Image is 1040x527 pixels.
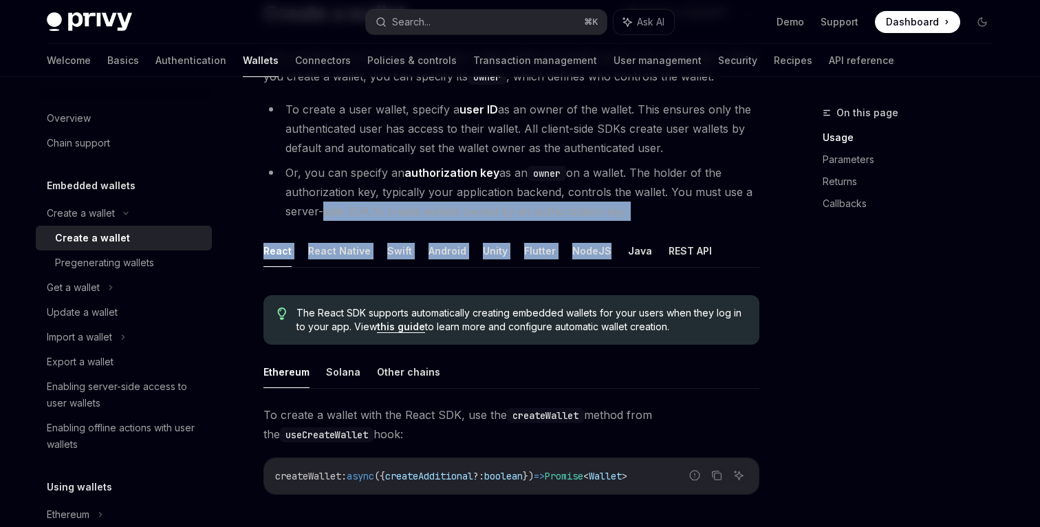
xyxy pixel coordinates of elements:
[473,44,597,77] a: Transaction management
[583,470,589,482] span: <
[275,470,341,482] span: createWallet
[47,420,204,453] div: Enabling offline actions with user wallets
[823,127,1004,149] a: Usage
[36,250,212,275] a: Pregenerating wallets
[429,235,466,267] button: Android
[366,10,607,34] button: Search...⌘K
[545,470,583,482] span: Promise
[326,356,360,388] button: Solana
[36,131,212,155] a: Chain support
[280,427,373,442] code: useCreateWallet
[47,354,113,370] div: Export a wallet
[823,149,1004,171] a: Parameters
[155,44,226,77] a: Authentication
[47,205,115,222] div: Create a wallet
[367,44,457,77] a: Policies & controls
[404,166,499,180] strong: authorization key
[47,329,112,345] div: Import a wallet
[47,378,204,411] div: Enabling server-side access to user wallets
[829,44,894,77] a: API reference
[47,44,91,77] a: Welcome
[392,14,431,30] div: Search...
[47,178,136,194] h5: Embedded wallets
[483,235,508,267] button: Unity
[484,470,523,482] span: boolean
[374,470,385,482] span: ({
[572,235,611,267] button: NodeJS
[47,304,118,321] div: Update a wallet
[387,235,412,267] button: Swift
[36,349,212,374] a: Export a wallet
[669,235,712,267] button: REST API
[263,356,310,388] button: Ethereum
[584,17,598,28] span: ⌘ K
[730,466,748,484] button: Ask AI
[589,470,622,482] span: Wallet
[47,506,89,523] div: Ethereum
[614,44,702,77] a: User management
[821,15,858,29] a: Support
[534,470,545,482] span: =>
[686,466,704,484] button: Report incorrect code
[468,69,506,85] code: owner
[36,106,212,131] a: Overview
[836,105,898,121] span: On this page
[341,470,347,482] span: :
[459,103,498,116] strong: user ID
[47,110,91,127] div: Overview
[774,44,812,77] a: Recipes
[277,308,287,320] svg: Tip
[36,300,212,325] a: Update a wallet
[777,15,804,29] a: Demo
[628,235,652,267] button: Java
[637,15,664,29] span: Ask AI
[614,10,674,34] button: Ask AI
[473,470,484,482] span: ?:
[263,163,759,221] li: Or, you can specify an as an on a wallet. The holder of the authorization key, typically your app...
[47,279,100,296] div: Get a wallet
[47,135,110,151] div: Chain support
[886,15,939,29] span: Dashboard
[47,12,132,32] img: dark logo
[47,479,112,495] h5: Using wallets
[385,470,473,482] span: createAdditional
[875,11,960,33] a: Dashboard
[377,321,425,333] a: this guide
[107,44,139,77] a: Basics
[295,44,351,77] a: Connectors
[36,226,212,250] a: Create a wallet
[708,466,726,484] button: Copy the contents from the code block
[55,230,130,246] div: Create a wallet
[263,100,759,158] li: To create a user wallet, specify a as an owner of the wallet. This ensures only the authenticated...
[823,193,1004,215] a: Callbacks
[243,44,279,77] a: Wallets
[718,44,757,77] a: Security
[55,255,154,271] div: Pregenerating wallets
[296,306,746,334] span: The React SDK supports automatically creating embedded wallets for your users when they log in to...
[36,374,212,416] a: Enabling server-side access to user wallets
[528,166,566,181] code: owner
[36,416,212,457] a: Enabling offline actions with user wallets
[622,470,627,482] span: >
[971,11,993,33] button: Toggle dark mode
[523,470,534,482] span: })
[308,235,371,267] button: React Native
[377,356,440,388] button: Other chains
[524,235,556,267] button: Flutter
[263,405,759,444] span: To create a wallet with the React SDK, use the method from the hook:
[507,408,584,423] code: createWallet
[823,171,1004,193] a: Returns
[347,470,374,482] span: async
[263,235,292,267] button: React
